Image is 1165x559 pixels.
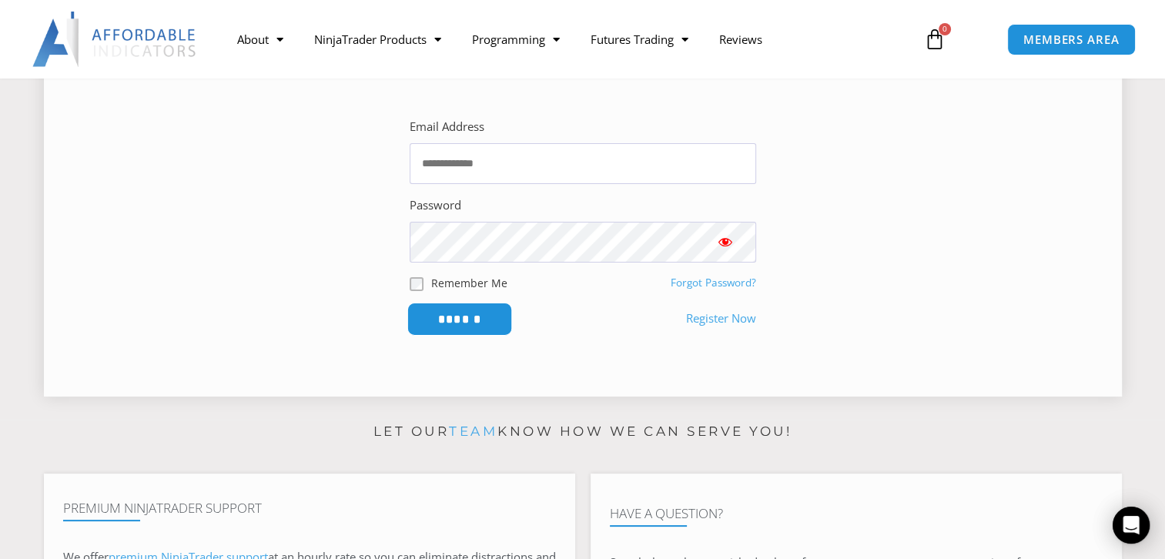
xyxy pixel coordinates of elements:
a: team [449,423,497,439]
nav: Menu [221,22,909,57]
button: Show password [695,222,756,263]
a: About [221,22,298,57]
label: Email Address [410,116,484,138]
h4: Premium NinjaTrader Support [63,500,556,516]
label: Password [410,195,461,216]
a: 0 [901,17,969,62]
span: MEMBERS AREA [1023,34,1120,45]
a: MEMBERS AREA [1007,24,1136,55]
span: 0 [939,23,951,35]
img: LogoAI | Affordable Indicators – NinjaTrader [32,12,198,67]
a: Futures Trading [574,22,703,57]
p: Let our know how we can serve you! [44,420,1122,444]
a: Register Now [686,308,756,330]
label: Remember Me [431,275,507,291]
a: Forgot Password? [671,276,756,290]
a: NinjaTrader Products [298,22,456,57]
a: Programming [456,22,574,57]
div: Open Intercom Messenger [1113,507,1150,544]
h4: Have A Question? [610,506,1103,521]
a: Reviews [703,22,777,57]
